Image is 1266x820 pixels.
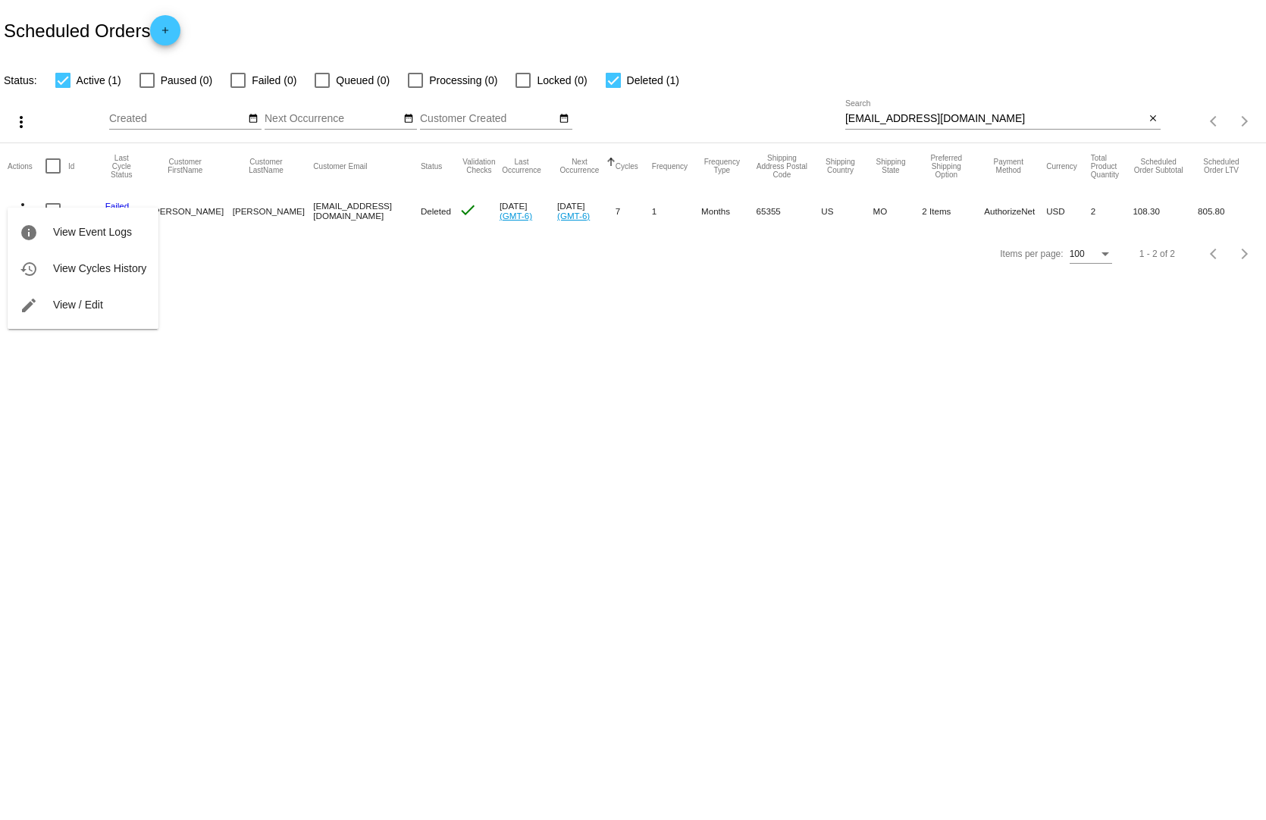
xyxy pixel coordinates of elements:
[53,262,146,274] span: View Cycles History
[53,299,103,311] span: View / Edit
[53,226,132,238] span: View Event Logs
[20,224,38,242] mat-icon: info
[20,260,38,278] mat-icon: history
[20,296,38,315] mat-icon: edit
